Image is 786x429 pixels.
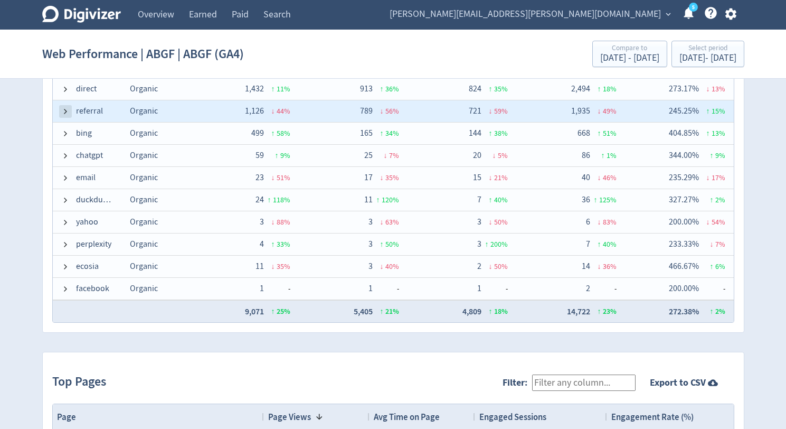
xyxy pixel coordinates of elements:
span: 23 % [603,306,617,316]
span: - [590,278,617,299]
span: 20 [473,150,481,161]
span: ↑ [706,128,710,138]
span: ↓ [706,84,710,94]
span: 38 % [494,128,508,138]
span: 3 [477,217,481,227]
span: 63 % [385,217,399,227]
span: ↓ [710,239,714,249]
span: ↑ [598,306,601,316]
span: 21 % [494,173,508,182]
span: 15 % [712,106,725,116]
span: 23 [255,172,264,183]
span: 499 [251,128,264,138]
span: 86 [582,150,590,161]
span: 49 % [603,106,617,116]
span: 7 [586,239,590,249]
span: ↑ [380,128,384,138]
span: [PERSON_NAME][EMAIL_ADDRESS][PERSON_NAME][DOMAIN_NAME] [390,6,661,23]
span: 33 % [277,239,290,249]
span: 2 [586,283,590,294]
span: 165 [360,128,373,138]
div: Select period [679,44,736,53]
span: 18 % [494,306,508,316]
input: Filter any column... [532,375,636,391]
span: Organic [130,150,158,161]
span: 7 % [715,239,725,249]
span: 466.67% [669,261,699,272]
span: - [373,278,399,299]
span: 56 % [385,106,399,116]
span: 118 % [273,195,290,204]
span: ↑ [271,128,275,138]
span: 11 [255,261,264,272]
span: Page Views [268,411,311,423]
span: 21 % [385,306,399,316]
span: 344.00% [669,150,699,161]
span: 235.29% [669,172,699,183]
span: ↑ [268,195,271,204]
span: duckduckgo [76,190,112,210]
span: 9 % [280,151,290,160]
span: 273.17% [669,83,699,94]
span: 245.25% [669,106,699,116]
span: 7 % [389,151,399,160]
span: ↑ [710,195,714,204]
span: Engaged Sessions [479,411,546,423]
span: 200 % [490,239,508,249]
div: Compare to [600,44,659,53]
span: 5,405 [354,306,373,317]
a: 5 [689,3,698,12]
span: Page [57,411,76,423]
span: 9 % [715,151,725,160]
span: ↓ [706,173,710,182]
span: ↓ [489,217,493,227]
span: 51 % [277,173,290,182]
text: 5 [692,4,694,11]
span: 51 % [603,128,617,138]
span: 1 % [607,151,617,160]
span: 50 % [385,239,399,249]
span: ↓ [489,106,493,116]
span: ↑ [271,306,275,316]
span: 2 [477,261,481,272]
span: 6 % [715,262,725,271]
span: 35 % [277,262,290,271]
span: 40 [582,172,590,183]
span: ↓ [493,151,496,160]
span: email [76,167,96,188]
span: direct [76,79,97,99]
span: 18 % [603,84,617,94]
span: 17 % [712,173,725,182]
button: [PERSON_NAME][EMAIL_ADDRESS][PERSON_NAME][DOMAIN_NAME] [386,6,674,23]
span: 721 [469,106,481,116]
span: 913 [360,83,373,94]
span: 59 % [494,106,508,116]
span: 54 % [712,217,725,227]
span: ↑ [275,151,279,160]
span: 9,071 [245,306,264,317]
span: expand_more [664,10,673,19]
span: ↑ [489,84,493,94]
span: Organic [130,239,158,249]
strong: Export to CSV [650,376,706,389]
span: ↑ [710,262,714,271]
span: Engagement Rate (%) [611,411,694,423]
div: [DATE] - [DATE] [679,53,736,63]
span: 36 % [603,262,617,271]
span: facebook [76,278,109,299]
div: [DATE] - [DATE] [600,53,659,63]
span: ↓ [380,262,384,271]
span: 88 % [277,217,290,227]
span: ↑ [710,306,714,316]
span: 58 % [277,128,290,138]
span: 35 % [494,84,508,94]
span: chatgpt [76,145,103,166]
span: 13 % [712,128,725,138]
span: ↓ [598,173,601,182]
span: Avg Time on Page [374,411,440,423]
span: 40 % [603,239,617,249]
span: ↑ [598,128,601,138]
span: 1,935 [571,106,590,116]
span: 5 % [498,151,508,160]
span: 59 [255,150,264,161]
